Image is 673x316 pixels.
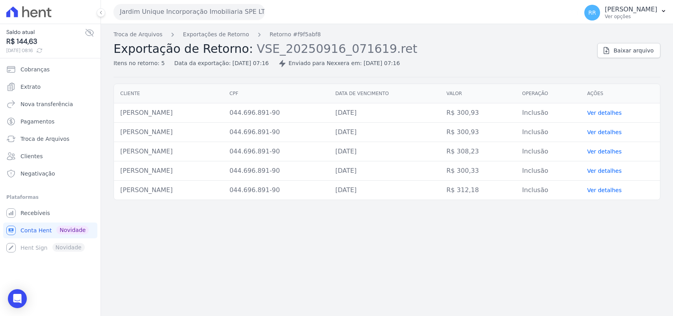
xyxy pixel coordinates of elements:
a: Ver detalhes [587,110,622,116]
td: [DATE] [329,142,440,161]
div: Plataformas [6,193,94,202]
span: Pagamentos [21,118,54,125]
p: [PERSON_NAME] [605,6,657,13]
td: [PERSON_NAME] [114,142,223,161]
a: Ver detalhes [587,168,622,174]
div: Enviado para Nexxera em: [DATE] 07:16 [278,59,400,67]
span: Recebíveis [21,209,50,217]
td: Inclusão [516,161,581,181]
span: Nova transferência [21,100,73,108]
td: R$ 300,93 [440,103,516,123]
a: Negativação [3,166,97,181]
td: [PERSON_NAME] [114,103,223,123]
a: Troca de Arquivos [3,131,97,147]
td: 044.696.891-90 [223,103,329,123]
td: [DATE] [329,181,440,200]
span: Troca de Arquivos [21,135,69,143]
td: 044.696.891-90 [223,181,329,200]
div: Data da exportação: [DATE] 07:16 [174,59,269,67]
span: [DATE] 08:16 [6,47,85,54]
a: Ver detalhes [587,187,622,193]
a: Ver detalhes [587,148,622,155]
a: Conta Hent Novidade [3,223,97,238]
nav: Breadcrumb [114,30,591,39]
th: Operação [516,84,581,103]
th: Valor [440,84,516,103]
button: Jardim Unique Incorporação Imobiliaria SPE LTDA [114,4,265,20]
a: Clientes [3,148,97,164]
td: R$ 300,93 [440,123,516,142]
span: VSE_20250916_071619.ret [257,41,417,56]
td: R$ 300,33 [440,161,516,181]
a: Retorno #f9f5abf8 [270,30,321,39]
button: RR [PERSON_NAME] Ver opções [578,2,673,24]
span: R$ 144,63 [6,36,85,47]
td: [DATE] [329,123,440,142]
td: Inclusão [516,181,581,200]
td: Inclusão [516,142,581,161]
a: Cobranças [3,62,97,77]
td: [DATE] [329,103,440,123]
th: CPF [223,84,329,103]
span: Clientes [21,152,43,160]
span: RR [588,10,596,15]
a: Troca de Arquivos [114,30,162,39]
a: Recebíveis [3,205,97,221]
td: [PERSON_NAME] [114,181,223,200]
a: Exportações de Retorno [183,30,249,39]
span: Negativação [21,170,55,178]
td: Inclusão [516,123,581,142]
td: [PERSON_NAME] [114,161,223,181]
span: Baixar arquivo [613,47,654,54]
td: 044.696.891-90 [223,142,329,161]
div: Itens no retorno: 5 [114,59,165,67]
nav: Sidebar [6,62,94,256]
span: Conta Hent [21,226,52,234]
a: Baixar arquivo [597,43,660,58]
a: Pagamentos [3,114,97,129]
th: Data de vencimento [329,84,440,103]
td: R$ 312,18 [440,181,516,200]
div: Open Intercom Messenger [8,289,27,308]
td: [PERSON_NAME] [114,123,223,142]
span: Exportação de Retorno: [114,42,253,56]
p: Ver opções [605,13,657,20]
a: Nova transferência [3,96,97,112]
a: Ver detalhes [587,129,622,135]
th: Ações [581,84,660,103]
span: Extrato [21,83,41,91]
span: Cobranças [21,65,50,73]
td: Inclusão [516,103,581,123]
td: [DATE] [329,161,440,181]
th: Cliente [114,84,223,103]
a: Extrato [3,79,97,95]
td: 044.696.891-90 [223,161,329,181]
span: Saldo atual [6,28,85,36]
td: 044.696.891-90 [223,123,329,142]
span: Novidade [56,226,89,234]
td: R$ 308,23 [440,142,516,161]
